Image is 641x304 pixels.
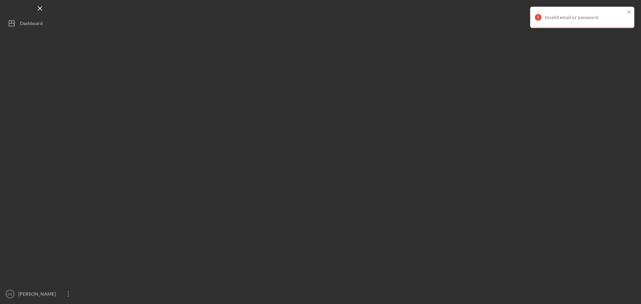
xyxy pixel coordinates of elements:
button: DD[PERSON_NAME] [3,287,77,301]
div: Dashboard [20,17,43,32]
button: Dashboard [3,17,77,30]
div: [PERSON_NAME] [17,287,60,302]
button: close [627,9,632,16]
div: Invalid email or password. [545,15,625,20]
text: DD [8,292,12,296]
